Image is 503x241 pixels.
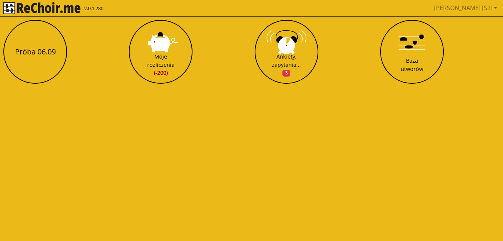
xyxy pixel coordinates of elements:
button: Ankiety, zapytania...3 [255,20,318,84]
div: Ankiety, zapytania... [272,53,301,77]
div: Moje rozliczenia [147,53,175,77]
span: 3 [282,70,290,77]
span: (-200) [147,69,175,77]
img: rekłajer mi [3,2,81,14]
span: v.0.1.280 [84,5,103,12]
button: Próba 06.09 [3,20,67,84]
div: Baza utworów [401,57,423,73]
button: Moje rozliczenia(-200) [129,20,193,84]
button: Baza utworów [380,20,444,84]
a: [PERSON_NAME] [S2] [431,0,500,15]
